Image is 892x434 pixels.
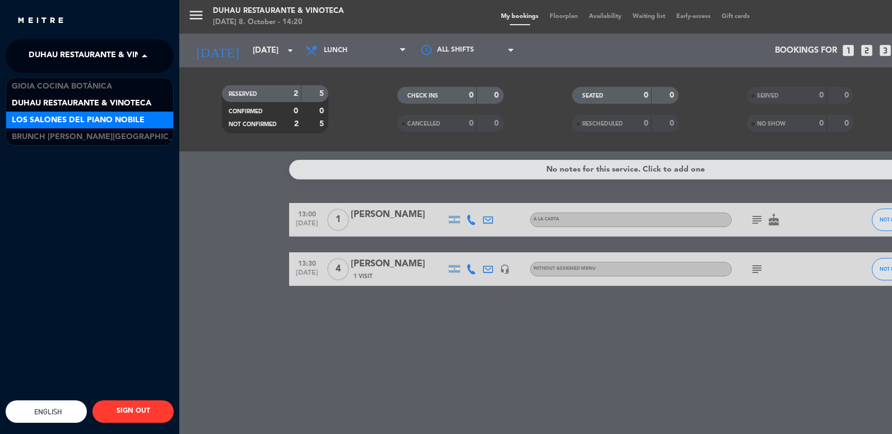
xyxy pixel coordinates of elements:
[12,131,261,144] span: Brunch [PERSON_NAME][GEOGRAPHIC_DATA][PERSON_NAME]
[92,400,174,423] button: SIGN OUT
[17,17,64,25] img: MEITRE
[29,44,168,68] span: Duhau Restaurante & Vinoteca
[12,97,151,110] span: Duhau Restaurante & Vinoteca
[31,408,62,416] span: English
[12,114,145,127] span: Los Salones del Piano Nobile
[12,80,112,93] span: Gioia Cocina Botánica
